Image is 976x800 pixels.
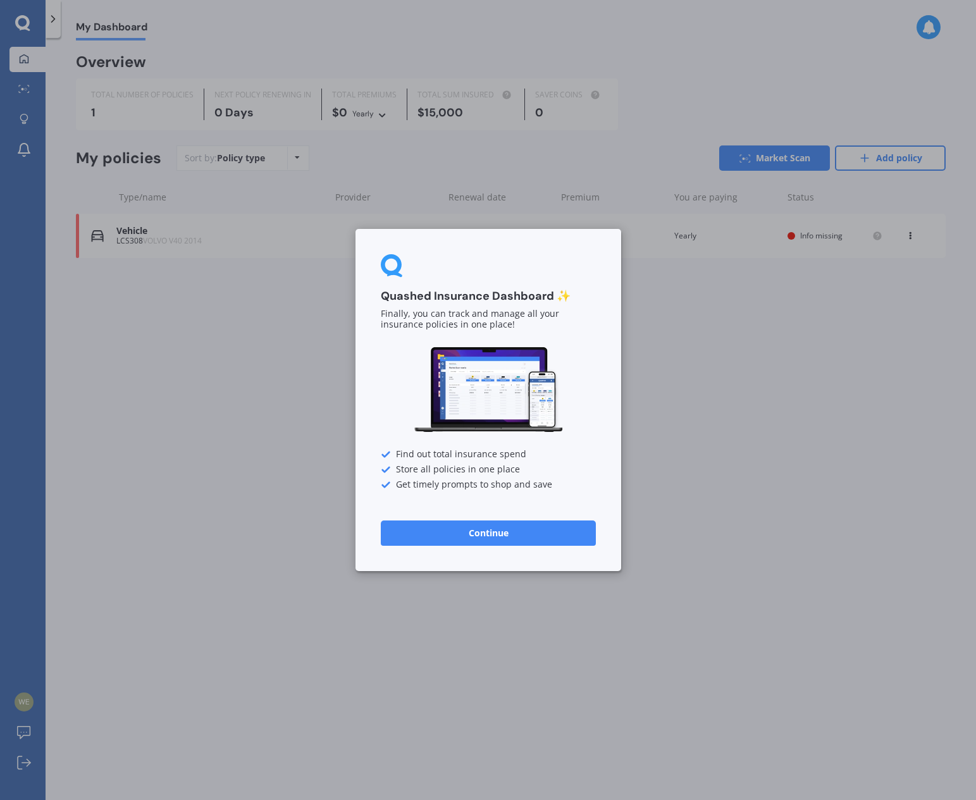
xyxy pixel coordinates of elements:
button: Continue [381,520,596,546]
div: Find out total insurance spend [381,450,596,460]
p: Finally, you can track and manage all your insurance policies in one place! [381,309,596,331]
div: Get timely prompts to shop and save [381,480,596,490]
div: Store all policies in one place [381,465,596,475]
h3: Quashed Insurance Dashboard ✨ [381,289,596,304]
img: Dashboard [412,345,564,434]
